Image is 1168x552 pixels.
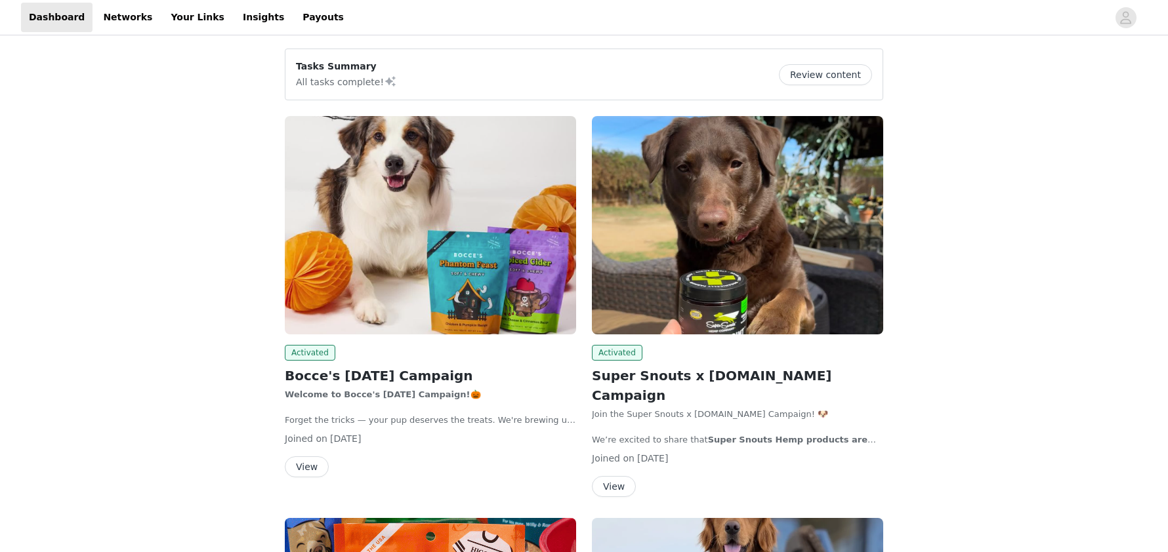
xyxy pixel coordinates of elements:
[592,408,883,421] p: Join the Super Snouts x [DOMAIN_NAME] Campaign! 🐶
[285,456,329,477] button: View
[95,3,160,32] a: Networks
[330,433,361,444] span: [DATE]
[285,389,470,399] strong: Welcome to Bocce's [DATE] Campaign!
[285,414,576,427] p: Forget the tricks — your pup deserves the treats. We're brewing up something spooky (& sweet!) th...
[296,60,397,73] p: Tasks Summary
[592,453,635,463] span: Joined on
[592,476,636,497] button: View
[21,3,93,32] a: Dashboard
[592,433,883,446] p: We’re excited to share that
[285,116,576,334] img: Bocce's
[285,433,327,444] span: Joined on
[592,435,876,458] strong: Super Snouts Hemp products are now available on [DOMAIN_NAME]
[285,388,576,401] p: 🎃
[235,3,292,32] a: Insights
[592,345,642,361] span: Activated
[1119,7,1132,28] div: avatar
[285,462,329,472] a: View
[779,64,872,85] button: Review content
[592,366,883,405] h2: Super Snouts x [DOMAIN_NAME] Campaign
[637,453,668,463] span: [DATE]
[592,482,636,492] a: View
[285,366,576,385] h2: Bocce's [DATE] Campaign
[592,116,883,334] img: Super Snouts Hemp Company
[285,345,335,361] span: Activated
[295,3,352,32] a: Payouts
[163,3,232,32] a: Your Links
[296,73,397,89] p: All tasks complete!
